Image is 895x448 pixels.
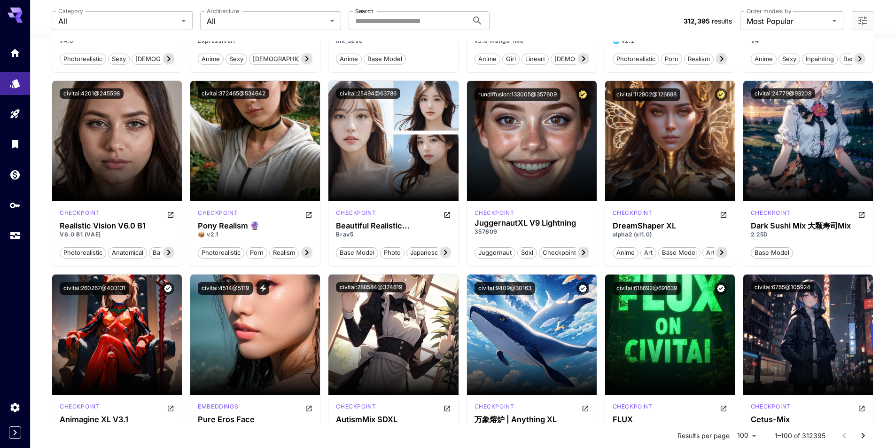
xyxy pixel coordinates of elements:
p: checkpoint [336,402,376,411]
p: 📦 v2.1 [198,230,312,239]
div: SD 1.5 [198,402,238,414]
button: checkpoint [539,246,580,259]
button: Open in CivitAI [720,209,727,220]
div: JuggernautXL V9 Lightning [475,219,589,228]
label: Order models by [747,7,791,15]
span: japanese [407,248,442,258]
div: Pony [336,402,376,414]
span: [DEMOGRAPHIC_DATA] [132,55,207,64]
p: checkpoint [613,402,653,411]
div: SDXL 1.0 [60,402,100,414]
span: 312,395 [684,17,710,25]
button: juggernaut [475,246,515,259]
span: photo [381,248,404,258]
p: V6.0 B1 (VAE) [60,230,174,239]
div: Home [9,47,21,59]
span: porn [662,55,682,64]
span: photorealistic [613,55,659,64]
button: photorealistic [60,246,106,259]
div: Usage [9,230,21,242]
span: realism [685,55,713,64]
span: artstyle [703,248,732,258]
p: checkpoint [60,209,100,217]
h3: Animagine XL V3.1 [60,415,174,424]
button: photorealistic [613,53,659,65]
button: photorealistic [60,53,106,65]
div: Pony Realism 🔮 [198,221,312,230]
p: checkpoint [336,209,376,217]
span: anime [336,55,361,64]
div: SDXL Lightning [475,209,514,217]
div: Beautiful Realistic Asians [336,221,451,230]
button: [DEMOGRAPHIC_DATA] [551,53,626,65]
button: Open in CivitAI [167,402,174,414]
button: Open in CivitAI [858,209,865,220]
span: realism [270,248,298,258]
span: base model [751,248,793,258]
button: Certified Model – Vetted for best performance and includes a commercial license. [715,88,727,101]
button: artstyle [702,246,732,259]
h3: Cetus-Mix [751,415,865,424]
span: All [58,16,178,27]
button: Open in CivitAI [582,402,589,414]
button: base model [364,53,406,65]
p: checkpoint [475,402,514,411]
div: 100 [733,429,760,442]
button: civitai:372465@534642 [198,88,269,99]
button: anime [198,53,224,65]
span: lineart [522,55,548,64]
button: Verified working [715,282,727,295]
button: base model [658,246,700,259]
button: [DEMOGRAPHIC_DATA] [132,53,207,65]
p: 2.25D [751,230,865,239]
button: base model [840,53,882,65]
div: Dark Sushi Mix 大颗寿司Mix [751,221,865,230]
button: anime [336,53,362,65]
div: DreamShaper XL [613,221,727,230]
h3: FLUX [613,415,727,424]
button: civitai:260267@403131 [60,282,129,295]
button: base model [336,246,378,259]
span: girl [503,55,519,64]
label: Architecture [207,7,239,15]
div: Pure Eros Face [198,415,312,424]
div: Wallet [9,169,21,181]
button: realism [684,53,714,65]
button: civitai:112902@126688 [613,88,680,101]
div: Playground [9,108,21,120]
button: Go to next page [854,426,872,445]
span: juggernaut [475,248,515,258]
button: inpainting [802,53,838,65]
p: checkpoint [751,209,791,217]
button: Open in CivitAI [858,402,865,414]
div: SD 1.5 [475,402,514,414]
div: API Keys [9,199,21,211]
span: [DEMOGRAPHIC_DATA] [551,55,626,64]
button: art [640,246,656,259]
span: anime [613,248,638,258]
div: Library [9,138,21,150]
span: checkpoint [539,248,579,258]
label: Category [58,7,83,15]
span: anime [475,55,500,64]
h3: AutismMix SDXL [336,415,451,424]
div: Settings [9,401,21,413]
h3: 万象熔炉 | Anything XL [475,415,589,424]
button: photo [380,246,405,259]
button: Certified Model – Vetted for best performance and includes a commercial license. [576,88,589,101]
button: View trigger words [257,282,269,295]
div: SD 1.5 [751,209,791,220]
p: Results per page [677,431,730,440]
button: sexy [226,53,247,65]
button: anime [613,246,638,259]
div: Pony [198,209,238,220]
div: SD 1.5 [336,209,376,220]
div: SDXL 1.0 [613,209,653,220]
span: inpainting [802,55,837,64]
span: photorealistic [60,248,106,258]
p: 1–100 of 312395 [775,431,825,440]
